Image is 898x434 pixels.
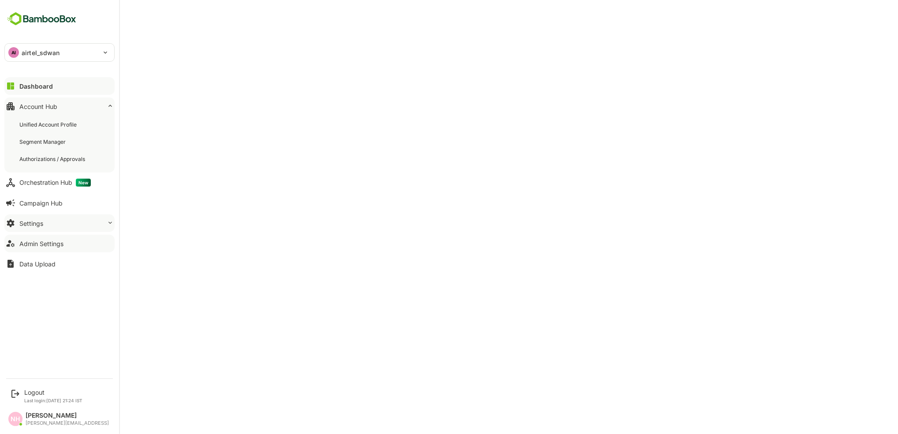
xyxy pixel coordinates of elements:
[4,235,115,252] button: Admin Settings
[4,214,115,232] button: Settings
[19,220,43,227] div: Settings
[24,389,82,396] div: Logout
[5,44,114,61] div: AIairtel_sdwan
[19,179,91,187] div: Orchestration Hub
[24,398,82,403] p: Last login: [DATE] 21:24 IST
[19,199,63,207] div: Campaign Hub
[8,412,22,426] div: NH
[22,48,60,57] p: airtel_sdwan
[8,47,19,58] div: AI
[26,420,109,426] div: [PERSON_NAME][EMAIL_ADDRESS]
[76,179,91,187] span: New
[19,82,53,90] div: Dashboard
[19,121,78,128] div: Unified Account Profile
[4,77,115,95] button: Dashboard
[4,255,115,273] button: Data Upload
[19,260,56,268] div: Data Upload
[19,138,67,146] div: Segment Manager
[4,194,115,212] button: Campaign Hub
[19,103,57,110] div: Account Hub
[26,412,109,419] div: [PERSON_NAME]
[4,11,79,27] img: BambooboxFullLogoMark.5f36c76dfaba33ec1ec1367b70bb1252.svg
[19,155,87,163] div: Authorizations / Approvals
[19,240,63,247] div: Admin Settings
[4,97,115,115] button: Account Hub
[4,174,115,191] button: Orchestration HubNew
